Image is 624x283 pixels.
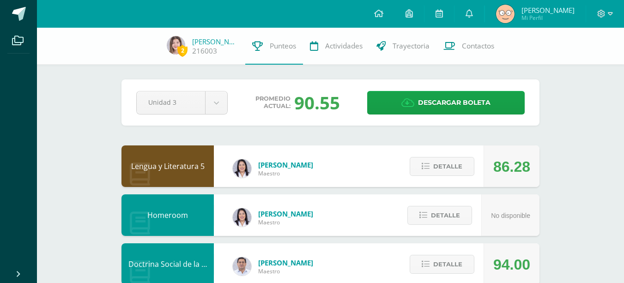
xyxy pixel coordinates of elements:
span: Detalle [433,158,462,175]
span: [PERSON_NAME] [258,258,313,267]
a: Trayectoria [370,28,436,65]
div: Homeroom [121,194,214,236]
img: 81b7d2820b3e89e21eaa93ef71b3b46e.png [167,36,185,54]
a: [PERSON_NAME] [192,37,238,46]
button: Detalle [410,255,474,274]
span: Detalle [431,207,460,224]
span: Mi Perfil [521,14,575,22]
a: Actividades [303,28,370,65]
span: Maestro [258,267,313,275]
span: Contactos [462,41,494,51]
img: 741dd2b55a82bf5e1c44b87cfdd4e683.png [496,5,515,23]
span: [PERSON_NAME] [258,209,313,218]
span: Maestro [258,218,313,226]
span: Punteos [270,41,296,51]
span: Promedio actual: [255,95,291,110]
span: 2 [177,45,188,56]
div: 86.28 [493,146,530,187]
span: No disponible [491,212,530,219]
img: fd1196377973db38ffd7ffd912a4bf7e.png [233,159,251,178]
a: Punteos [245,28,303,65]
span: Trayectoria [393,41,430,51]
button: Detalle [410,157,474,176]
div: 90.55 [294,90,340,114]
span: Unidad 3 [148,91,194,113]
span: Descargar boleta [418,91,491,114]
button: Detalle [407,206,472,225]
img: 15aaa72b904403ebb7ec886ca542c491.png [233,257,251,276]
img: fd1196377973db38ffd7ffd912a4bf7e.png [233,208,251,227]
span: Actividades [325,41,363,51]
a: Unidad 3 [137,91,227,114]
span: Maestro [258,169,313,177]
a: 216003 [192,46,217,56]
div: Lengua y Literatura 5 [121,145,214,187]
span: Detalle [433,256,462,273]
a: Descargar boleta [367,91,525,114]
span: [PERSON_NAME] [258,160,313,169]
span: [PERSON_NAME] [521,6,575,15]
a: Contactos [436,28,501,65]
